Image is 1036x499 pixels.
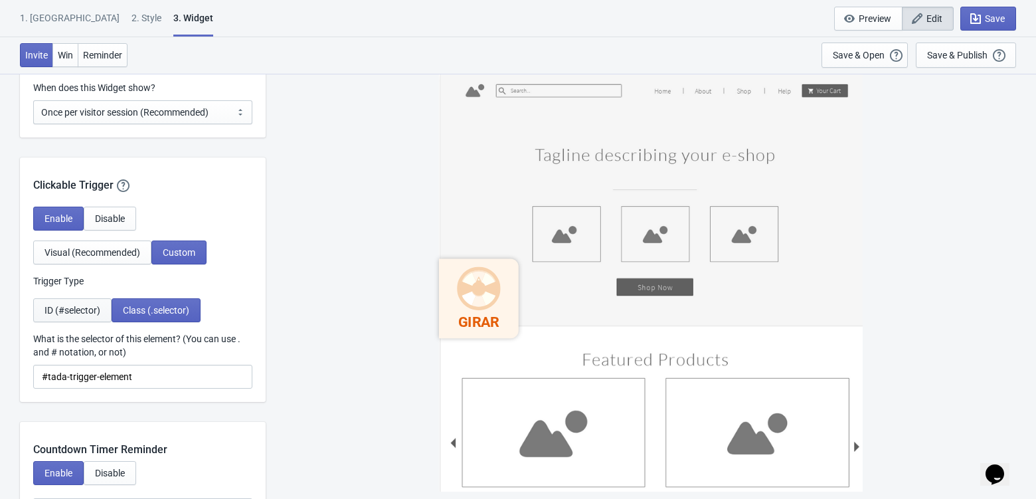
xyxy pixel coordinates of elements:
button: Save & Open [821,43,908,68]
div: Countdown Timer Reminder [20,422,266,458]
span: Class (.selector) [123,305,189,316]
p: Trigger Type [33,274,252,288]
button: Disable [84,461,136,485]
span: Disable [95,213,125,224]
button: Edit [902,7,954,31]
label: What is the selector of this element? (You can use . and # notation, or not) [33,332,252,359]
div: Save & Publish [927,50,988,60]
div: Save & Open [833,50,885,60]
button: Reminder [78,43,128,67]
button: Disable [84,207,136,231]
span: Enable [44,213,72,224]
label: When does this Widget show? [33,81,155,94]
button: ID (#selector) [33,298,112,322]
span: Preview [859,13,891,24]
span: Disable [95,468,125,478]
span: Win [58,50,73,60]
div: Clickable Trigger [20,157,266,193]
button: Preview [834,7,903,31]
div: 3. Widget [173,11,213,37]
button: Save & Publish [916,43,1016,68]
div: 2 . Style [131,11,161,35]
span: Edit [926,13,942,24]
div: GIRAR [450,310,507,330]
span: Save [985,13,1005,24]
iframe: chat widget [980,446,1023,486]
span: Invite [25,50,48,60]
span: Custom [163,247,195,258]
span: Enable [44,468,72,478]
button: Enable [33,207,84,231]
span: Visual (Recommended) [44,247,140,258]
button: Enable [33,461,84,485]
input: ID or Class [33,365,252,389]
button: Class (.selector) [112,298,201,322]
span: Reminder [83,50,122,60]
button: Win [52,43,78,67]
div: 1. [GEOGRAPHIC_DATA] [20,11,120,35]
button: Invite [20,43,53,67]
button: Visual (Recommended) [33,241,151,264]
span: ID (#selector) [44,305,100,316]
button: Save [960,7,1016,31]
button: Custom [151,241,207,264]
